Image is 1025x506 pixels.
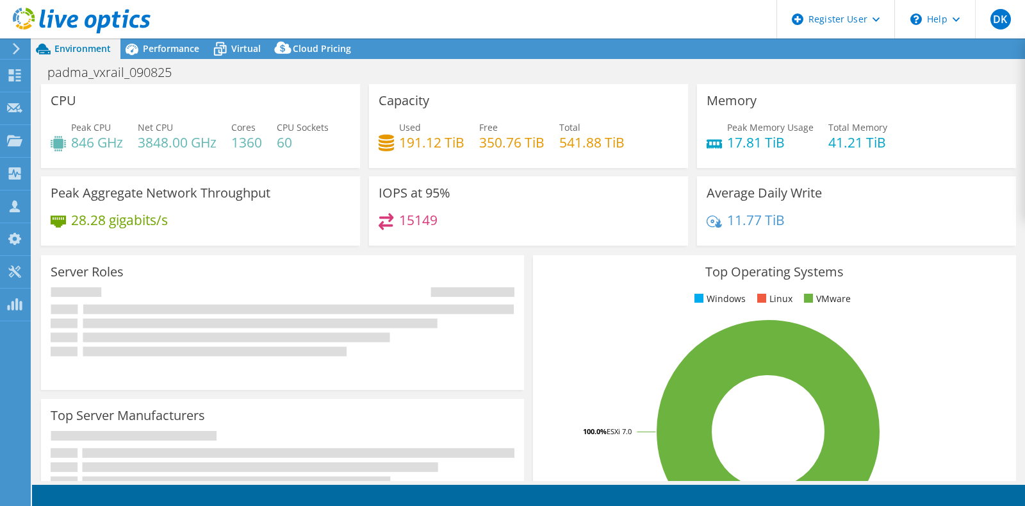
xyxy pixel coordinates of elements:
span: Cloud Pricing [293,42,351,55]
tspan: 100.0% [583,426,607,436]
span: CPU Sockets [277,121,329,133]
h4: 3848.00 GHz [138,135,217,149]
h4: 60 [277,135,329,149]
h4: 846 GHz [71,135,123,149]
h4: 191.12 TiB [399,135,464,149]
h4: 350.76 TiB [479,135,545,149]
li: Windows [691,292,746,306]
h4: 11.77 TiB [727,213,785,227]
h4: 28.28 gigabits/s [71,213,168,227]
svg: \n [910,13,922,25]
span: Peak CPU [71,121,111,133]
h3: Server Roles [51,265,124,279]
h4: 41.21 TiB [828,135,887,149]
li: VMware [801,292,851,306]
span: Free [479,121,498,133]
span: Net CPU [138,121,173,133]
h4: 1360 [231,135,262,149]
h3: Memory [707,94,757,108]
h3: IOPS at 95% [379,186,450,200]
h3: Peak Aggregate Network Throughput [51,186,270,200]
span: Total [559,121,580,133]
h1: padma_vxrail_090825 [42,65,192,80]
h3: Capacity [379,94,429,108]
span: Environment [54,42,111,55]
span: DK [990,9,1011,30]
li: Linux [754,292,792,306]
span: Used [399,121,421,133]
tspan: ESXi 7.0 [607,426,632,436]
h4: 541.88 TiB [559,135,625,149]
h4: 17.81 TiB [727,135,814,149]
span: Virtual [231,42,261,55]
h3: CPU [51,94,76,108]
span: Performance [143,42,199,55]
h3: Top Operating Systems [543,265,1006,279]
span: Cores [231,121,256,133]
h4: 15149 [399,213,438,227]
h3: Average Daily Write [707,186,822,200]
span: Total Memory [828,121,887,133]
span: Peak Memory Usage [727,121,814,133]
h3: Top Server Manufacturers [51,409,205,423]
